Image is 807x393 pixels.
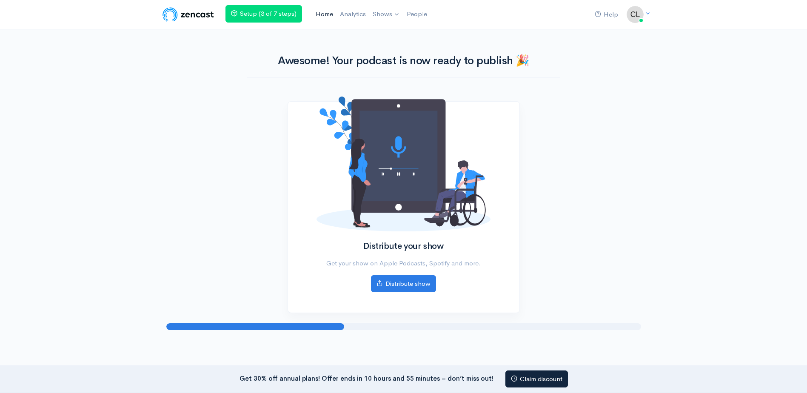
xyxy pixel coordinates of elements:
[247,55,560,67] h1: Awesome! Your podcast is now ready to publish 🎉
[371,275,436,293] a: Distribute show
[317,97,490,231] img: Podcast audience
[317,242,490,251] h2: Distribute your show
[225,5,302,23] a: Setup (3 of 7 steps)
[505,370,568,388] a: Claim discount
[403,5,431,23] a: People
[591,6,622,24] a: Help
[627,6,644,23] img: ...
[312,5,336,23] a: Home
[317,259,490,268] p: Get your show on Apple Podcasts, Spotify and more.
[336,5,369,23] a: Analytics
[240,374,493,382] strong: Get 30% off annual plans! Offer ends in 10 hours and 55 minutes – don’t miss out!
[369,5,403,24] a: Shows
[161,6,215,23] img: ZenCast Logo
